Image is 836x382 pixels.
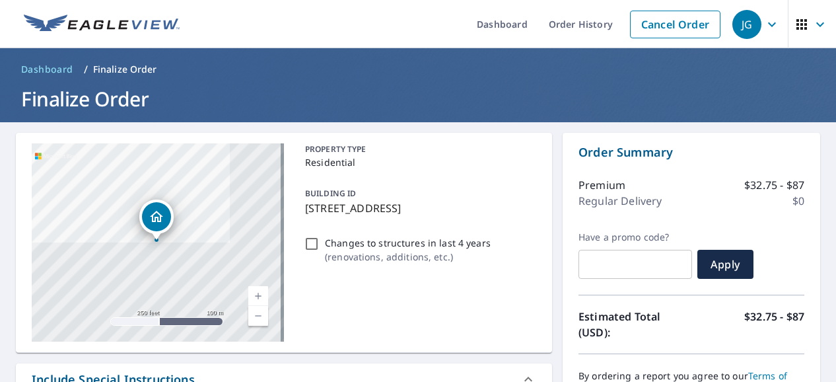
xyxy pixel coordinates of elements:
p: $0 [792,193,804,209]
a: Cancel Order [630,11,720,38]
div: JG [732,10,761,39]
p: $32.75 - $87 [744,309,804,340]
p: BUILDING ID [305,188,356,199]
h1: Finalize Order [16,85,820,112]
a: Current Level 17, Zoom In [248,286,268,306]
div: Dropped pin, building 1, Residential property, 119 Birkwood Ct Debary, FL 32713 [139,200,174,241]
p: $32.75 - $87 [744,177,804,193]
p: ( renovations, additions, etc. ) [325,250,491,264]
p: Estimated Total (USD): [578,309,691,340]
span: Apply [708,257,743,272]
img: EV Logo [24,15,180,34]
p: Residential [305,155,531,169]
button: Apply [697,250,753,279]
p: Finalize Order [93,63,157,76]
label: Have a promo code? [578,231,692,243]
p: Premium [578,177,625,193]
p: Changes to structures in last 4 years [325,236,491,250]
p: Regular Delivery [578,193,662,209]
nav: breadcrumb [16,59,820,80]
a: Current Level 17, Zoom Out [248,306,268,326]
li: / [84,61,88,77]
p: Order Summary [578,143,804,161]
a: Dashboard [16,59,79,80]
p: [STREET_ADDRESS] [305,200,531,216]
p: PROPERTY TYPE [305,143,531,155]
span: Dashboard [21,63,73,76]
